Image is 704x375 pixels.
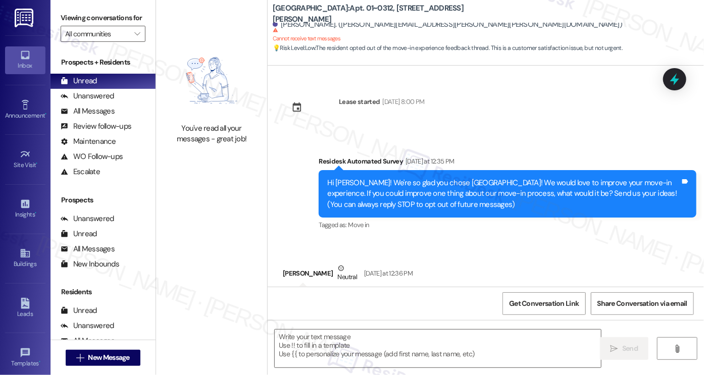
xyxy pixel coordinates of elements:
[36,160,38,167] span: •
[51,287,156,297] div: Residents
[61,213,114,224] div: Unanswered
[5,195,45,223] a: Insights •
[273,27,340,42] sup: Cannot receive text messages
[380,96,425,107] div: [DATE] 8:00 PM
[273,3,475,25] b: [GEOGRAPHIC_DATA]: Apt. 01~0312, [STREET_ADDRESS][PERSON_NAME]
[348,221,369,229] span: Move in
[502,292,585,315] button: Get Conversation Link
[339,96,380,107] div: Lease started
[61,305,97,316] div: Unread
[61,259,119,270] div: New Inbounds
[5,344,45,371] a: Templates •
[61,91,114,101] div: Unanswered
[273,44,315,52] strong: 💡 Risk Level: Low
[167,123,256,145] div: You've read all your messages - great job!
[597,298,687,309] span: Share Conversation via email
[622,343,638,354] span: Send
[61,320,114,331] div: Unanswered
[61,136,116,147] div: Maintenance
[45,111,46,118] span: •
[327,178,680,210] div: Hi [PERSON_NAME]! We're so glad you chose [GEOGRAPHIC_DATA]! We would love to improve your move-i...
[509,298,579,309] span: Get Conversation Link
[39,358,40,365] span: •
[61,10,145,26] label: Viewing conversations for
[66,350,140,366] button: New Message
[673,345,681,353] i: 
[5,146,45,173] a: Site Visit •
[61,167,100,177] div: Escalate
[403,156,454,167] div: [DATE] at 12:35 PM
[76,354,84,362] i: 
[283,263,413,288] div: [PERSON_NAME]
[15,9,35,27] img: ResiDesk Logo
[35,209,36,217] span: •
[5,46,45,74] a: Inbox
[61,244,115,254] div: All Messages
[273,19,622,30] div: [PERSON_NAME]. ([PERSON_NAME][EMAIL_ADDRESS][PERSON_NAME][PERSON_NAME][DOMAIN_NAME])
[5,295,45,322] a: Leads
[167,43,256,118] img: empty-state
[61,76,97,86] div: Unread
[51,57,156,68] div: Prospects + Residents
[61,121,131,132] div: Review follow-ups
[600,337,649,360] button: Send
[611,345,618,353] i: 
[61,336,115,346] div: All Messages
[319,218,696,232] div: Tagged as:
[61,151,123,162] div: WO Follow-ups
[134,30,140,38] i: 
[88,352,130,363] span: New Message
[65,26,129,42] input: All communities
[51,195,156,205] div: Prospects
[61,106,115,117] div: All Messages
[5,245,45,272] a: Buildings
[273,43,622,53] span: : The resident opted out of the move-in experience feedback thread. This is a customer satisfacti...
[61,229,97,239] div: Unread
[591,292,694,315] button: Share Conversation via email
[362,268,413,279] div: [DATE] at 12:36 PM
[319,156,696,170] div: Residesk Automated Survey
[336,263,359,284] div: Neutral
